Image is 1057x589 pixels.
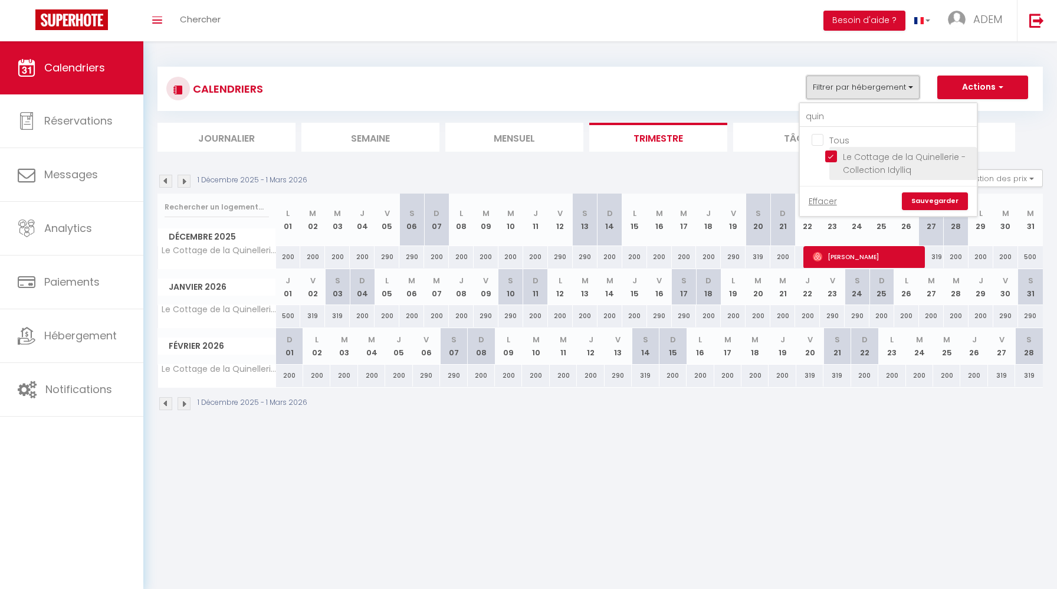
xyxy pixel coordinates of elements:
div: 200 [741,365,769,387]
div: 200 [276,246,301,268]
th: 17 [672,269,697,305]
th: 18 [741,328,769,364]
div: 200 [495,365,522,387]
th: 16 [647,194,672,246]
abbr: V [731,208,736,219]
div: 200 [358,365,385,387]
li: Tâches [733,123,871,152]
span: Février 2026 [158,338,275,355]
abbr: D [359,275,365,286]
input: Rechercher un logement... [800,106,977,127]
abbr: L [459,208,463,219]
div: 319 [823,365,851,387]
abbr: V [999,334,1005,345]
div: 319 [632,365,659,387]
th: 17 [672,194,697,246]
button: Filtrer par hébergement [806,76,920,99]
th: 20 [746,269,770,305]
th: 21 [770,194,795,246]
abbr: L [905,275,908,286]
div: 200 [906,365,933,387]
abbr: S [681,275,687,286]
div: 200 [474,246,498,268]
abbr: D [533,275,539,286]
div: 200 [969,246,993,268]
abbr: D [953,208,959,219]
th: 18 [696,194,721,246]
div: 319 [746,246,770,268]
div: 200 [647,246,672,268]
abbr: L [633,208,636,219]
abbr: M [309,208,316,219]
span: Le Cottage de la Quinellerie - Collection Idylliq [843,151,966,176]
div: 200 [375,305,399,327]
th: 13 [573,269,598,305]
th: 07 [424,194,449,246]
th: 02 [300,194,325,246]
div: 200 [944,305,969,327]
span: Calendriers [44,60,105,75]
abbr: M [341,334,348,345]
th: 10 [522,328,549,364]
abbr: S [1026,334,1032,345]
th: 15 [622,194,647,246]
abbr: J [879,208,884,219]
div: 319 [919,246,944,268]
abbr: D [705,275,711,286]
th: 08 [468,328,495,364]
div: 200 [399,305,424,327]
div: 200 [714,365,741,387]
th: 02 [303,328,330,364]
abbr: M [368,334,375,345]
a: Effacer [809,195,837,208]
div: 319 [325,305,350,327]
div: 200 [303,365,330,387]
th: 13 [605,328,632,364]
div: 200 [385,365,412,387]
th: 06 [399,194,424,246]
th: 17 [714,328,741,364]
span: Décembre 2025 [158,228,275,246]
div: 290 [672,305,697,327]
th: 22 [795,194,820,246]
span: Le Cottage de la Quinellerie - Collection Idylliq [160,365,278,374]
abbr: D [434,208,439,219]
th: 01 [276,269,301,305]
abbr: S [756,208,761,219]
th: 31 [1018,269,1043,305]
div: 200 [325,246,350,268]
th: 23 [820,194,845,246]
div: 200 [276,365,303,387]
abbr: M [754,275,761,286]
th: 25 [869,194,894,246]
th: 23 [820,269,845,305]
th: 18 [696,269,721,305]
div: 200 [944,246,969,268]
th: 12 [548,194,573,246]
abbr: D [879,275,885,286]
abbr: V [830,275,835,286]
th: 14 [598,194,622,246]
th: 30 [993,269,1018,305]
abbr: M [1027,208,1034,219]
div: 200 [878,365,905,387]
div: 200 [523,246,548,268]
abbr: M [533,334,540,345]
button: Besoin d'aide ? [823,11,905,31]
th: 14 [598,269,622,305]
abbr: M [560,334,567,345]
div: 200 [330,365,357,387]
abbr: L [806,208,809,219]
th: 11 [523,194,548,246]
span: Messages [44,167,98,182]
abbr: M [680,208,687,219]
abbr: M [482,208,490,219]
div: 200 [659,365,687,387]
th: 27 [988,328,1015,364]
abbr: L [559,275,562,286]
abbr: S [582,208,587,219]
th: 28 [944,194,969,246]
div: 200 [993,246,1018,268]
abbr: M [507,208,514,219]
th: 25 [933,328,960,364]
